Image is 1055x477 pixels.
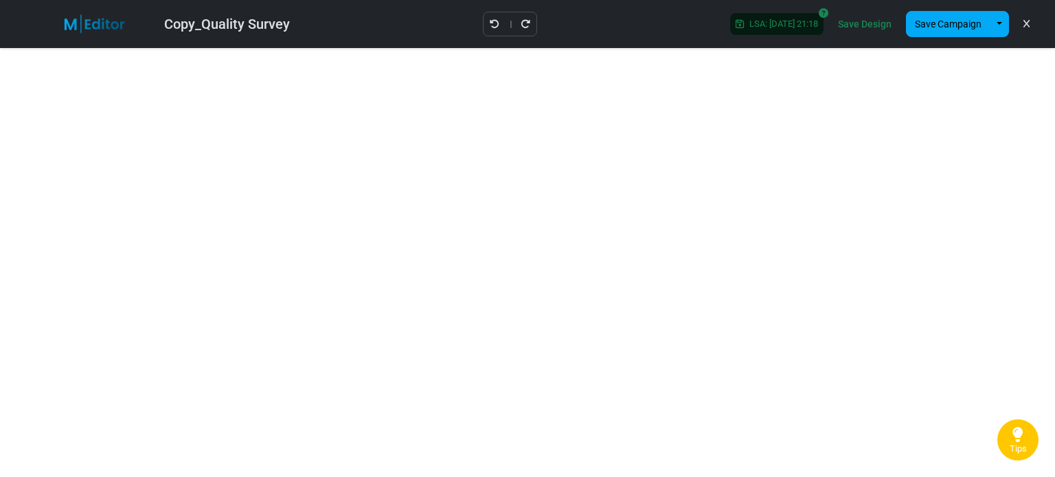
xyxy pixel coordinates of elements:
button: Save Campaign [906,11,990,37]
div: Copy_Quality Survey [164,14,290,34]
span: LSA: [DATE] 21:18 [744,19,818,30]
a: Redo [520,15,531,33]
a: Save Design [835,12,895,36]
a: Undo [489,15,500,33]
i: SoftSave® is off [819,8,828,18]
span: Tips [1010,443,1027,454]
